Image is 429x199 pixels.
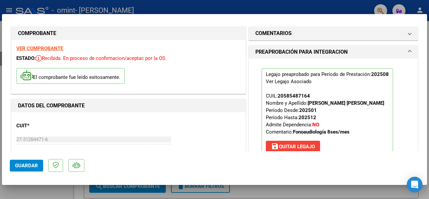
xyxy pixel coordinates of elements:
[266,93,384,135] span: CUIL: Nombre y Apellido: Período Desde: Período Hasta: Admite Dependencia:
[278,92,310,99] div: 20585487164
[255,48,348,56] h1: PREAPROBACIÓN PARA INTEGRACION
[16,45,63,51] a: VER COMPROBANTE
[16,68,125,84] p: El comprobante fue leído exitosamente.
[312,122,319,128] strong: NO
[271,144,315,150] span: Quitar Legajo
[255,29,292,37] h1: COMENTARIOS
[308,100,384,106] strong: [PERSON_NAME] [PERSON_NAME]
[249,59,418,171] div: PREAPROBACIÓN PARA INTEGRACION
[249,45,418,59] mat-expansion-panel-header: PREAPROBACIÓN PARA INTEGRACION
[262,68,393,155] p: Legajo preaprobado para Período de Prestación:
[299,115,316,120] strong: 202512
[271,142,279,150] mat-icon: save
[293,129,350,135] strong: Fonoaudiología 8ses/mes
[266,141,320,153] button: Quitar Legajo
[15,163,38,169] span: Guardar
[16,55,36,61] span: ESTADO:
[36,55,166,61] span: Recibida. En proceso de confirmacion/aceptac por la OS.
[407,177,422,192] div: Open Intercom Messenger
[18,30,56,36] strong: COMPROBANTE
[299,107,317,113] strong: 202501
[266,78,312,85] div: Ver Legajo Asociado
[371,71,389,77] strong: 202508
[16,122,84,130] p: CUIT
[249,27,418,40] mat-expansion-panel-header: COMENTARIOS
[266,129,350,135] span: Comentario:
[10,160,43,172] button: Guardar
[18,102,85,109] strong: DATOS DEL COMPROBANTE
